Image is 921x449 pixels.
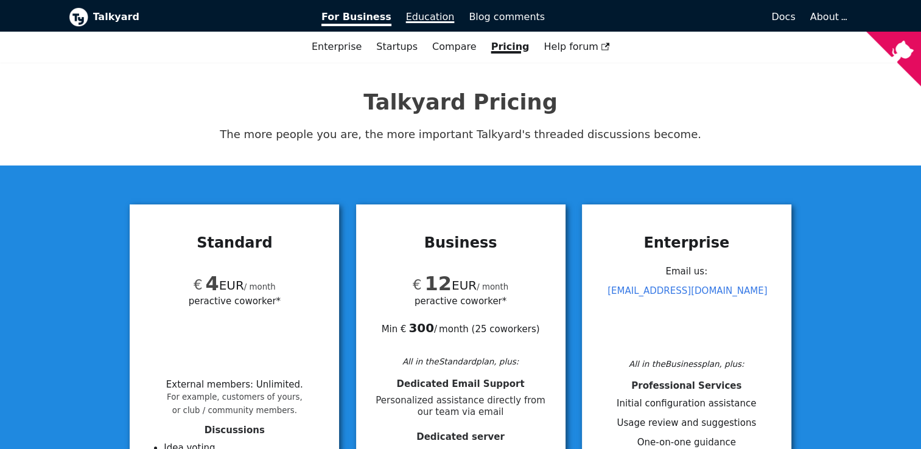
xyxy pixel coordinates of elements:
span: Help forum [544,41,609,52]
h3: Enterprise [597,234,777,252]
div: All in the Standard plan, plus: [371,355,551,368]
a: About [810,11,846,23]
h3: Standard [144,234,324,252]
a: For Business [314,7,399,27]
div: Email us: [597,262,777,354]
b: 300 [408,321,434,335]
div: All in the Business plan, plus: [597,357,777,371]
span: € [194,277,203,293]
span: 4 [205,272,219,295]
small: For example, customers of yours, or club / community members. [167,392,303,415]
span: Personalized assistance directly from our team via email [371,395,551,418]
a: Pricing [484,37,537,57]
span: Docs [771,11,795,23]
a: [EMAIL_ADDRESS][DOMAIN_NAME] [608,285,767,296]
a: Education [399,7,462,27]
h3: Business [371,234,551,252]
small: / month [244,282,276,291]
li: Initial configuration assistance [597,397,777,410]
p: The more people you are, the more important Talkyard's threaded discussions become. [69,125,853,144]
span: Dedicated Email Support [396,378,524,389]
li: Usage review and suggestions [597,417,777,430]
a: Startups [369,37,425,57]
a: Blog comments [461,7,552,27]
span: € [413,277,422,293]
div: Min € / month ( 25 coworkers ) [371,308,551,336]
a: Docs [552,7,803,27]
small: / month [477,282,508,291]
span: EUR [194,278,244,293]
span: EUR [413,278,477,293]
li: One-on-one guidance [597,436,777,449]
a: Compare [432,41,477,52]
img: Talkyard logo [69,7,88,27]
li: External members : Unlimited . [166,379,303,416]
span: For Business [321,11,391,26]
b: Talkyard [93,9,305,25]
span: per active coworker* [415,294,506,308]
h4: Professional Services [597,380,777,392]
a: Enterprise [304,37,369,57]
a: Talkyard logoTalkyard [69,7,305,27]
span: 12 [424,272,452,295]
h1: Talkyard Pricing [69,89,853,116]
span: Education [406,11,455,23]
span: per active coworker* [189,294,281,308]
span: Dedicated server [416,431,505,442]
h4: Discussions [144,425,324,436]
a: Help forum [536,37,617,57]
span: Blog comments [469,11,545,23]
